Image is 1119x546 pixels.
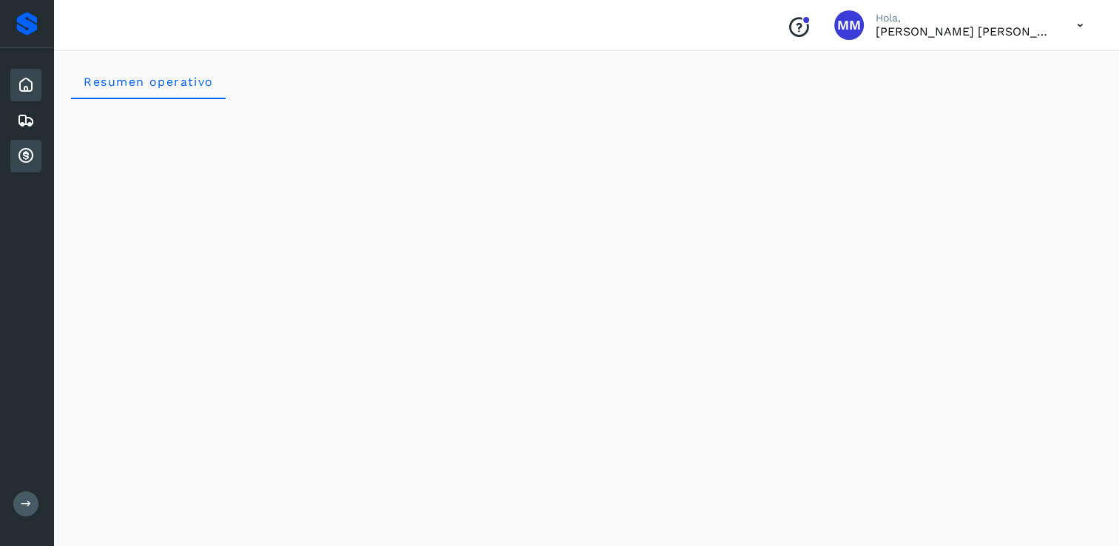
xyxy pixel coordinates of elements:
div: Inicio [10,69,41,101]
div: Embarques [10,104,41,137]
p: María Magdalena macaria González Marquez [876,24,1053,38]
div: Cuentas por cobrar [10,140,41,172]
p: Hola, [876,12,1053,24]
span: Resumen operativo [83,75,214,89]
